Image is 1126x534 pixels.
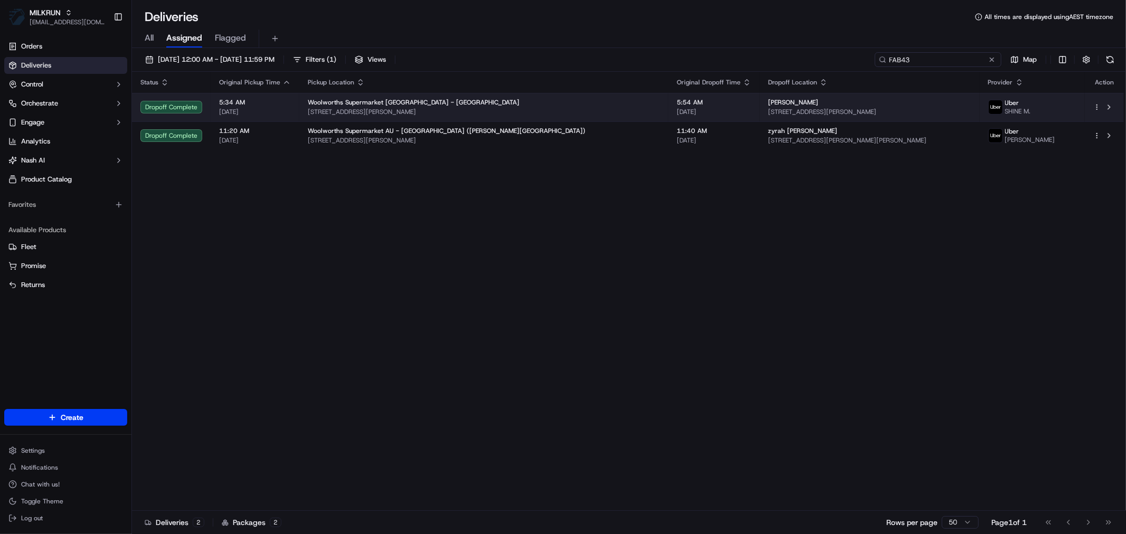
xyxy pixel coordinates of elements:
[677,136,751,145] span: [DATE]
[145,32,154,44] span: All
[4,114,127,131] button: Engage
[8,8,25,25] img: MILKRUN
[8,280,123,290] a: Returns
[21,242,36,252] span: Fleet
[308,136,660,145] span: [STREET_ADDRESS][PERSON_NAME]
[875,52,1001,67] input: Type to search
[4,95,127,112] button: Orchestrate
[1005,99,1019,107] span: Uber
[270,518,281,527] div: 2
[1005,107,1031,116] span: SHINE M.
[886,517,938,528] p: Rows per page
[21,156,45,165] span: Nash AI
[219,136,291,145] span: [DATE]
[768,127,837,135] span: zyrah [PERSON_NAME]
[21,280,45,290] span: Returns
[21,175,72,184] span: Product Catalog
[21,137,50,146] span: Analytics
[4,239,127,255] button: Fleet
[145,517,204,528] div: Deliveries
[308,127,585,135] span: Woolworths Supermarket AU - [GEOGRAPHIC_DATA] ([PERSON_NAME][GEOGRAPHIC_DATA])
[21,118,44,127] span: Engage
[308,98,519,107] span: Woolworths Supermarket [GEOGRAPHIC_DATA] - [GEOGRAPHIC_DATA]
[215,32,246,44] span: Flagged
[8,261,123,271] a: Promise
[677,108,751,116] span: [DATE]
[677,98,751,107] span: 5:54 AM
[219,98,291,107] span: 5:34 AM
[1006,52,1042,67] button: Map
[367,55,386,64] span: Views
[677,78,741,87] span: Original Dropoff Time
[140,52,279,67] button: [DATE] 12:00 AM - [DATE] 11:59 PM
[193,518,204,527] div: 2
[4,4,109,30] button: MILKRUNMILKRUN[EMAIL_ADDRESS][DOMAIN_NAME]
[4,196,127,213] div: Favorites
[21,99,58,108] span: Orchestrate
[4,222,127,239] div: Available Products
[1005,136,1055,144] span: [PERSON_NAME]
[21,514,43,522] span: Log out
[677,127,751,135] span: 11:40 AM
[991,517,1027,528] div: Page 1 of 1
[350,52,391,67] button: Views
[30,7,61,18] button: MILKRUN
[21,446,45,455] span: Settings
[989,100,1002,114] img: uber-new-logo.jpeg
[8,242,123,252] a: Fleet
[768,78,817,87] span: Dropoff Location
[1023,55,1037,64] span: Map
[4,276,127,293] button: Returns
[21,497,63,506] span: Toggle Theme
[768,98,818,107] span: [PERSON_NAME]
[4,460,127,475] button: Notifications
[4,171,127,188] a: Product Catalog
[30,18,105,26] button: [EMAIL_ADDRESS][DOMAIN_NAME]
[4,477,127,492] button: Chat with us!
[219,108,291,116] span: [DATE]
[4,76,127,93] button: Control
[1005,127,1019,136] span: Uber
[989,129,1002,142] img: uber-new-logo.jpeg
[288,52,341,67] button: Filters(1)
[4,133,127,150] a: Analytics
[1103,52,1118,67] button: Refresh
[61,412,83,423] span: Create
[4,494,127,509] button: Toggle Theme
[4,443,127,458] button: Settings
[988,78,1013,87] span: Provider
[21,463,58,472] span: Notifications
[4,152,127,169] button: Nash AI
[21,42,42,51] span: Orders
[768,136,971,145] span: [STREET_ADDRESS][PERSON_NAME][PERSON_NAME]
[219,127,291,135] span: 11:20 AM
[219,78,280,87] span: Original Pickup Time
[306,55,336,64] span: Filters
[158,55,275,64] span: [DATE] 12:00 AM - [DATE] 11:59 PM
[308,78,354,87] span: Pickup Location
[327,55,336,64] span: ( 1 )
[4,409,127,426] button: Create
[222,517,281,528] div: Packages
[4,258,127,274] button: Promise
[140,78,158,87] span: Status
[4,38,127,55] a: Orders
[768,108,971,116] span: [STREET_ADDRESS][PERSON_NAME]
[4,511,127,526] button: Log out
[985,13,1113,21] span: All times are displayed using AEST timezone
[21,480,60,489] span: Chat with us!
[308,108,660,116] span: [STREET_ADDRESS][PERSON_NAME]
[21,261,46,271] span: Promise
[4,57,127,74] a: Deliveries
[145,8,198,25] h1: Deliveries
[1093,78,1115,87] div: Action
[21,80,43,89] span: Control
[166,32,202,44] span: Assigned
[21,61,51,70] span: Deliveries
